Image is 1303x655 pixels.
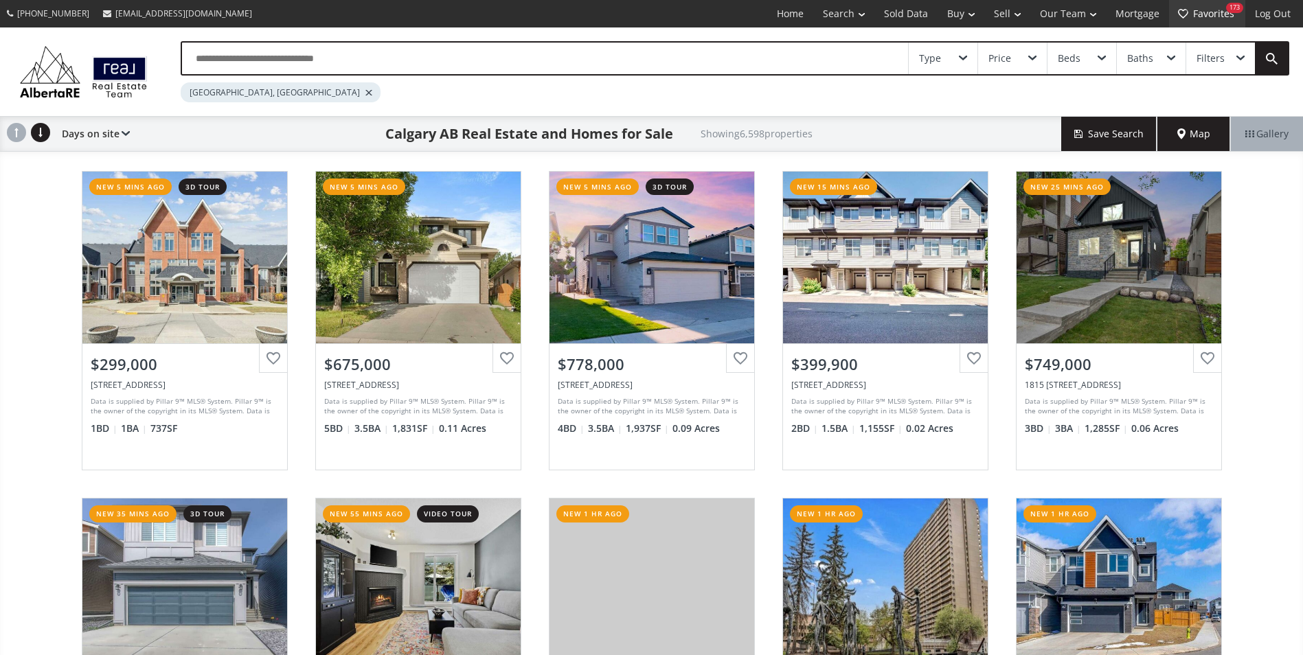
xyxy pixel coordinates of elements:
div: $778,000 [558,354,746,375]
div: 15 Everstone Drive SW #108, Calgary, AB T2Y 5B5 [91,379,279,391]
span: 0.11 Acres [439,422,486,435]
div: 1815 17A Street SW, Calgary, AB T2T 4R7 [1025,379,1213,391]
div: $299,000 [91,354,279,375]
h2: Showing 6,598 properties [701,128,813,139]
span: 3.5 BA [588,422,622,435]
span: 1.5 BA [822,422,856,435]
span: 3.5 BA [354,422,389,435]
div: Map [1157,117,1230,151]
a: new 25 mins ago$749,0001815 [STREET_ADDRESS]Data is supplied by Pillar 9™ MLS® System. Pillar 9™ ... [1002,157,1236,484]
span: 0.06 Acres [1131,422,1179,435]
div: Price [988,54,1011,63]
a: [EMAIL_ADDRESS][DOMAIN_NAME] [96,1,259,26]
div: Beds [1058,54,1080,63]
span: 0.09 Acres [672,422,720,435]
span: 2 BD [791,422,818,435]
span: 1 BA [121,422,147,435]
div: Gallery [1230,117,1303,151]
div: Data is supplied by Pillar 9™ MLS® System. Pillar 9™ is the owner of the copyright in its MLS® Sy... [91,396,275,417]
div: $675,000 [324,354,512,375]
span: 3 BD [1025,422,1052,435]
div: 236 New Brighton Row SE, Calgary, AB T2Z 1B9 [791,379,979,391]
span: 4 BD [558,422,585,435]
img: Logo [14,43,153,101]
span: 737 SF [150,422,177,435]
a: new 5 mins ago3d tour$299,000[STREET_ADDRESS]Data is supplied by Pillar 9™ MLS® System. Pillar 9™... [68,157,302,484]
h1: Calgary AB Real Estate and Homes for Sale [385,124,673,143]
div: Filters [1197,54,1225,63]
div: 173 [1226,3,1243,13]
span: [PHONE_NUMBER] [17,8,89,19]
div: $399,900 [791,354,979,375]
div: 12 Citadel Hills Green NW, Calgary, AB T3G 3T5 [324,379,512,391]
span: 0.02 Acres [906,422,953,435]
div: Baths [1127,54,1153,63]
span: 1 BD [91,422,117,435]
span: 3 BA [1055,422,1081,435]
a: new 5 mins ago3d tour$778,000[STREET_ADDRESS]Data is supplied by Pillar 9™ MLS® System. Pillar 9™... [535,157,769,484]
div: [GEOGRAPHIC_DATA], [GEOGRAPHIC_DATA] [181,82,381,102]
a: new 15 mins ago$399,900[STREET_ADDRESS]Data is supplied by Pillar 9™ MLS® System. Pillar 9™ is th... [769,157,1002,484]
div: Data is supplied by Pillar 9™ MLS® System. Pillar 9™ is the owner of the copyright in its MLS® Sy... [558,396,743,417]
span: 1,285 SF [1085,422,1128,435]
button: Save Search [1061,117,1157,151]
div: Type [919,54,941,63]
span: 5 BD [324,422,351,435]
span: 1,831 SF [392,422,435,435]
div: Data is supplied by Pillar 9™ MLS® System. Pillar 9™ is the owner of the copyright in its MLS® Sy... [324,396,509,417]
div: Days on site [55,117,130,151]
span: 1,155 SF [859,422,903,435]
div: Data is supplied by Pillar 9™ MLS® System. Pillar 9™ is the owner of the copyright in its MLS® Sy... [791,396,976,417]
span: [EMAIL_ADDRESS][DOMAIN_NAME] [115,8,252,19]
div: $749,000 [1025,354,1213,375]
div: 95 Cornerbrook Common NE, Calgary, AB T3N1L9 [558,379,746,391]
span: Map [1177,127,1210,141]
span: Gallery [1245,127,1289,141]
div: Data is supplied by Pillar 9™ MLS® System. Pillar 9™ is the owner of the copyright in its MLS® Sy... [1025,396,1210,417]
span: 1,937 SF [626,422,669,435]
a: new 5 mins ago$675,000[STREET_ADDRESS]Data is supplied by Pillar 9™ MLS® System. Pillar 9™ is the... [302,157,535,484]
